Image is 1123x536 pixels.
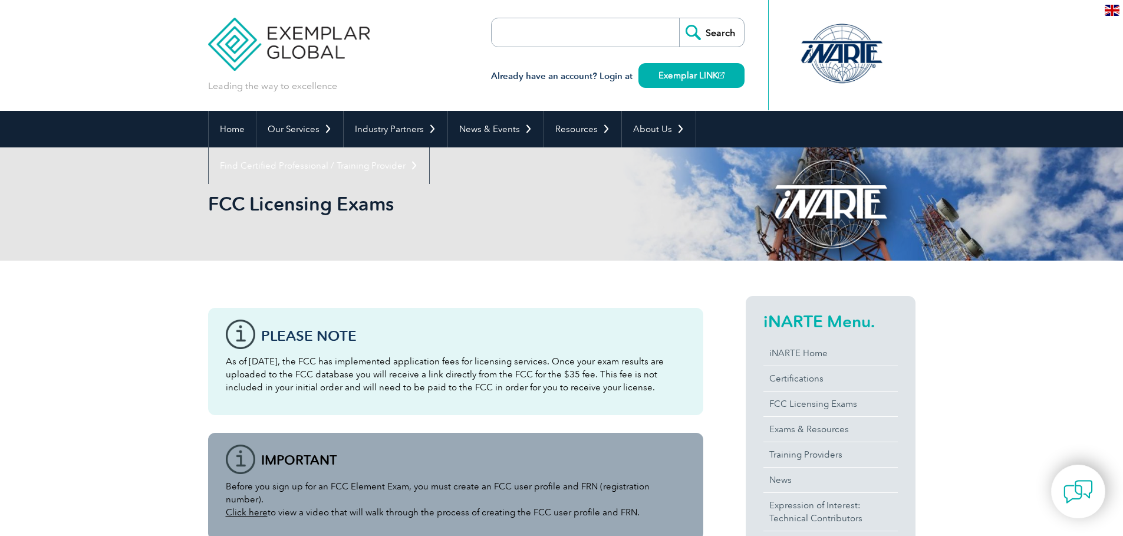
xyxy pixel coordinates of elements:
[209,111,256,147] a: Home
[209,147,429,184] a: Find Certified Professional / Training Provider
[763,493,898,531] a: Expression of Interest:Technical Contributors
[226,507,268,518] a: Click here
[491,69,745,84] h3: Already have an account? Login at
[718,72,724,78] img: open_square.png
[208,195,703,213] h2: FCC Licensing Exams
[763,341,898,366] a: iNARTE Home
[256,111,343,147] a: Our Services
[763,366,898,391] a: Certifications
[622,111,696,147] a: About Us
[261,328,686,343] h3: Please note
[638,63,745,88] a: Exemplar LINK
[763,312,898,331] h2: iNARTE Menu.
[1063,477,1093,507] img: contact-chat.png
[763,417,898,442] a: Exams & Resources
[544,111,621,147] a: Resources
[226,355,686,394] p: As of [DATE], the FCC has implemented application fees for licensing services. Once your exam res...
[208,80,337,93] p: Leading the way to excellence
[448,111,544,147] a: News & Events
[1105,5,1119,16] img: en
[763,392,898,416] a: FCC Licensing Exams
[344,111,447,147] a: Industry Partners
[679,18,744,47] input: Search
[763,442,898,467] a: Training Providers
[763,468,898,492] a: News
[226,480,686,519] p: Before you sign up for an FCC Element Exam, you must create an FCC user profile and FRN (registra...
